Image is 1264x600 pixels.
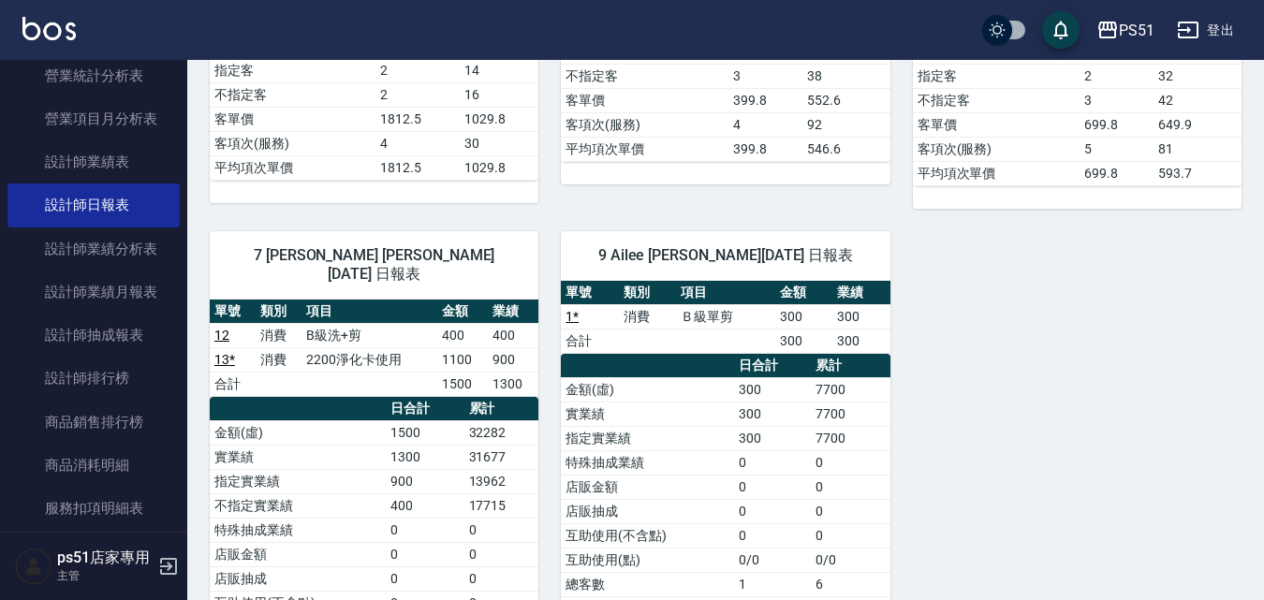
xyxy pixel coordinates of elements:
[561,402,734,426] td: 實業績
[210,493,386,518] td: 不指定實業績
[301,300,437,324] th: 項目
[561,548,734,572] td: 互助使用(點)
[561,475,734,499] td: 店販金額
[1080,88,1154,112] td: 3
[832,304,889,329] td: 300
[734,354,811,378] th: 日合計
[676,304,775,329] td: Ｂ級單剪
[1154,137,1242,161] td: 81
[57,549,153,567] h5: ps51店家專用
[1080,112,1154,137] td: 699.8
[775,281,832,305] th: 金額
[375,131,460,155] td: 4
[386,566,463,591] td: 0
[561,281,889,354] table: a dense table
[676,281,775,305] th: 項目
[728,137,802,161] td: 399.8
[488,323,538,347] td: 400
[734,426,811,450] td: 300
[210,469,386,493] td: 指定實業績
[913,161,1080,185] td: 平均項次單價
[1169,13,1242,48] button: 登出
[375,107,460,131] td: 1812.5
[811,475,890,499] td: 0
[7,54,180,97] a: 營業統計分析表
[464,542,539,566] td: 0
[734,499,811,523] td: 0
[913,64,1080,88] td: 指定客
[57,567,153,584] p: 主管
[811,402,890,426] td: 7700
[375,82,460,107] td: 2
[7,140,180,183] a: 設計師業績表
[913,88,1080,112] td: 不指定客
[464,566,539,591] td: 0
[561,572,734,596] td: 總客數
[464,493,539,518] td: 17715
[488,372,538,396] td: 1300
[583,246,867,265] span: 9 Ailee [PERSON_NAME][DATE] 日報表
[214,328,229,343] a: 12
[210,107,375,131] td: 客單價
[210,131,375,155] td: 客項次(服務)
[464,518,539,542] td: 0
[561,281,618,305] th: 單號
[256,347,301,372] td: 消費
[1080,161,1154,185] td: 699.8
[811,426,890,450] td: 7700
[464,397,539,421] th: 累計
[210,518,386,542] td: 特殊抽成業績
[386,542,463,566] td: 0
[802,64,890,88] td: 38
[488,300,538,324] th: 業績
[811,572,890,596] td: 6
[734,475,811,499] td: 0
[386,445,463,469] td: 1300
[7,271,180,314] a: 設計師業績月報表
[210,58,375,82] td: 指定客
[802,137,890,161] td: 546.6
[488,347,538,372] td: 900
[464,445,539,469] td: 31677
[811,450,890,475] td: 0
[802,88,890,112] td: 552.6
[15,548,52,585] img: Person
[734,572,811,596] td: 1
[22,17,76,40] img: Logo
[619,281,676,305] th: 類別
[437,347,488,372] td: 1100
[7,401,180,444] a: 商品銷售排行榜
[832,329,889,353] td: 300
[210,372,256,396] td: 合計
[386,469,463,493] td: 900
[437,323,488,347] td: 400
[210,566,386,591] td: 店販抽成
[210,300,538,397] table: a dense table
[460,107,538,131] td: 1029.8
[437,300,488,324] th: 金額
[734,377,811,402] td: 300
[460,155,538,180] td: 1029.8
[1154,112,1242,137] td: 649.9
[775,304,832,329] td: 300
[7,227,180,271] a: 設計師業績分析表
[561,377,734,402] td: 金額(虛)
[734,450,811,475] td: 0
[386,397,463,421] th: 日合計
[561,426,734,450] td: 指定實業績
[1089,11,1162,50] button: PS51
[561,499,734,523] td: 店販抽成
[464,420,539,445] td: 32282
[210,542,386,566] td: 店販金額
[1154,161,1242,185] td: 593.7
[734,523,811,548] td: 0
[301,347,437,372] td: 2200淨化卡使用
[561,64,728,88] td: 不指定客
[728,112,802,137] td: 4
[775,329,832,353] td: 300
[561,329,618,353] td: 合計
[811,548,890,572] td: 0/0
[210,445,386,469] td: 實業績
[386,420,463,445] td: 1500
[375,155,460,180] td: 1812.5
